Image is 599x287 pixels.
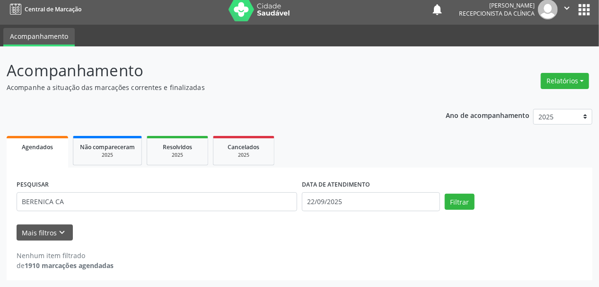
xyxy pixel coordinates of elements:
[163,143,192,151] span: Resolvidos
[80,152,135,159] div: 2025
[445,194,475,210] button: Filtrar
[80,143,135,151] span: Não compareceram
[459,9,535,18] span: Recepcionista da clínica
[25,261,114,270] strong: 1910 marcações agendadas
[576,1,592,18] button: apps
[22,143,53,151] span: Agendados
[154,152,201,159] div: 2025
[562,3,572,13] i: 
[17,224,73,241] button: Mais filtroskeyboard_arrow_down
[7,59,417,82] p: Acompanhamento
[25,5,81,13] span: Central de Marcação
[541,73,589,89] button: Relatórios
[17,192,297,211] input: Nome, CNS
[446,109,530,121] p: Ano de acompanhamento
[17,178,49,192] label: PESQUISAR
[459,1,535,9] div: [PERSON_NAME]
[302,192,440,211] input: Selecione um intervalo
[228,143,260,151] span: Cancelados
[17,251,114,260] div: Nenhum item filtrado
[3,28,75,46] a: Acompanhamento
[7,1,81,17] a: Central de Marcação
[220,152,267,159] div: 2025
[431,3,444,16] button: notifications
[57,227,68,238] i: keyboard_arrow_down
[7,82,417,92] p: Acompanhe a situação das marcações correntes e finalizadas
[302,178,370,192] label: DATA DE ATENDIMENTO
[17,260,114,270] div: de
